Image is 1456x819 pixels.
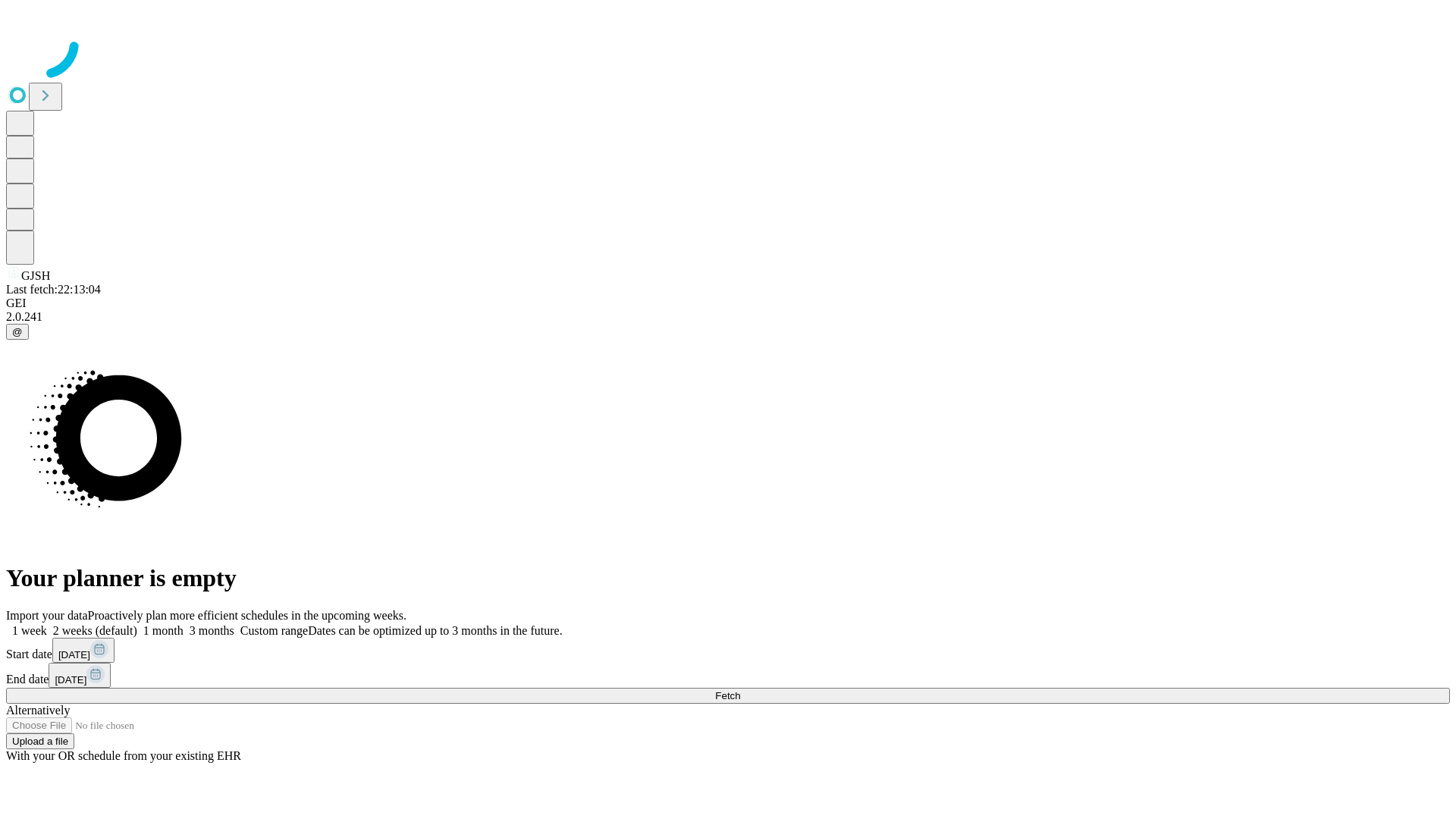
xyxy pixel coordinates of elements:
[6,297,1450,310] div: GEI
[715,690,740,701] span: Fetch
[6,283,101,296] span: Last fetch: 22:13:04
[12,624,47,637] span: 1 week
[240,624,308,637] span: Custom range
[6,310,1450,324] div: 2.0.241
[6,663,1450,688] div: End date
[12,326,23,337] span: @
[6,609,88,622] span: Import your data
[58,649,90,661] span: [DATE]
[88,609,406,622] span: Proactively plan more efficient schedules in the upcoming weeks.
[308,624,562,637] span: Dates can be optimized up to 3 months in the future.
[53,624,137,637] span: 2 weeks (default)
[6,749,241,762] span: With your OR schedule from your existing EHR
[6,564,1450,592] h1: Your planner is empty
[55,674,86,686] span: [DATE]
[190,624,234,637] span: 3 months
[6,733,74,749] button: Upload a file
[6,688,1450,704] button: Fetch
[143,624,184,637] span: 1 month
[49,663,111,688] button: [DATE]
[21,269,50,282] span: GJSH
[52,638,115,663] button: [DATE]
[6,638,1450,663] div: Start date
[6,704,70,717] span: Alternatively
[6,324,29,340] button: @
